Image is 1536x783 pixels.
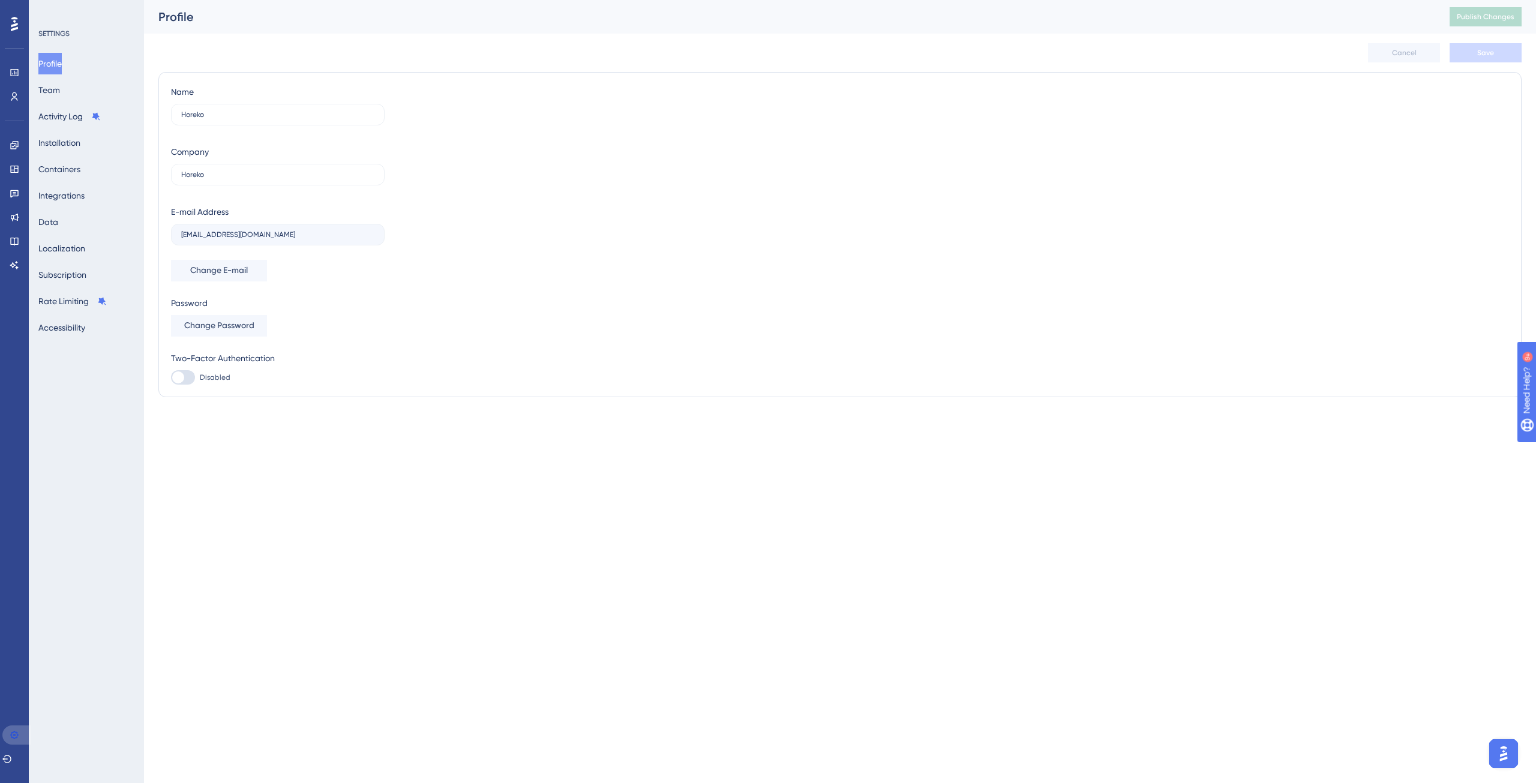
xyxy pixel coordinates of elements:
div: 9+ [82,6,89,16]
button: Change E-mail [171,260,267,281]
button: Profile [38,53,62,74]
div: SETTINGS [38,29,136,38]
button: Team [38,79,60,101]
button: Publish Changes [1450,7,1522,26]
div: Company [171,145,209,159]
button: Save [1450,43,1522,62]
input: Company Name [181,170,374,179]
span: Cancel [1392,48,1417,58]
button: Data [38,211,58,233]
span: Need Help? [28,3,75,17]
span: Change Password [184,319,254,333]
div: Profile [158,8,1420,25]
div: Two-Factor Authentication [171,351,385,365]
button: Installation [38,132,80,154]
button: Change Password [171,315,267,337]
button: Localization [38,238,85,259]
div: E-mail Address [171,205,229,219]
button: Activity Log [38,106,101,127]
button: Containers [38,158,80,180]
input: Name Surname [181,110,370,119]
button: Cancel [1368,43,1440,62]
span: Publish Changes [1457,12,1514,22]
button: Subscription [38,264,86,286]
iframe: UserGuiding AI Assistant Launcher [1486,736,1522,772]
span: Change E-mail [190,263,248,278]
button: Integrations [38,185,85,206]
button: Rate Limiting [38,290,107,312]
span: Disabled [200,373,230,382]
div: Name [171,85,194,99]
span: Save [1477,48,1494,58]
button: Accessibility [38,317,85,338]
div: Password [171,296,385,310]
input: E-mail Address [181,230,374,239]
